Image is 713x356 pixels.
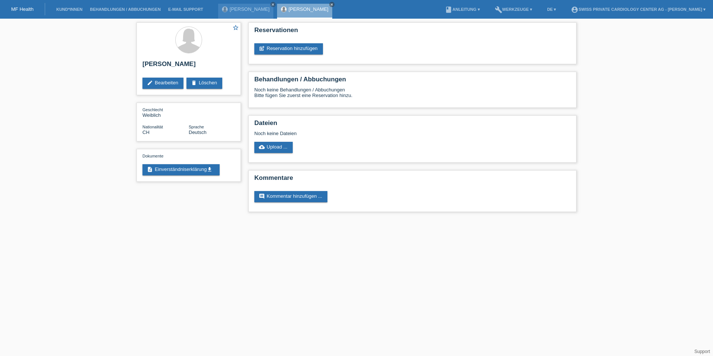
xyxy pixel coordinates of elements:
[254,76,571,87] h2: Behandlungen / Abbuchungen
[232,24,239,32] a: star_border
[259,46,265,51] i: post_add
[491,7,536,12] a: buildWerkzeuge ▾
[441,7,483,12] a: bookAnleitung ▾
[11,6,34,12] a: MF Health
[254,87,571,104] div: Noch keine Behandlungen / Abbuchungen Bitte fügen Sie zuerst eine Reservation hinzu.
[254,142,293,153] a: cloud_uploadUpload ...
[254,26,571,38] h2: Reservationen
[445,6,452,13] i: book
[543,7,560,12] a: DE ▾
[142,154,163,158] span: Dokumente
[571,6,578,13] i: account_circle
[567,7,709,12] a: account_circleSWISS PRIVATE CARDIOLOGY CENTER AG - [PERSON_NAME] ▾
[230,6,270,12] a: [PERSON_NAME]
[254,131,482,136] div: Noch keine Dateien
[142,125,163,129] span: Nationalität
[259,193,265,199] i: comment
[232,24,239,31] i: star_border
[694,349,710,354] a: Support
[254,174,571,185] h2: Kommentare
[289,6,329,12] a: [PERSON_NAME]
[142,129,150,135] span: Schweiz
[254,43,323,54] a: post_addReservation hinzufügen
[53,7,86,12] a: Kund*innen
[142,107,163,112] span: Geschlecht
[254,191,327,202] a: commentKommentar hinzufügen ...
[164,7,207,12] a: E-Mail Support
[495,6,502,13] i: build
[207,166,213,172] i: get_app
[329,2,334,7] a: close
[86,7,164,12] a: Behandlungen / Abbuchungen
[147,166,153,172] i: description
[189,125,204,129] span: Sprache
[330,3,334,6] i: close
[270,2,276,7] a: close
[271,3,275,6] i: close
[147,80,153,86] i: edit
[142,107,189,118] div: Weiblich
[191,80,197,86] i: delete
[189,129,207,135] span: Deutsch
[142,78,183,89] a: editBearbeiten
[254,119,571,131] h2: Dateien
[186,78,222,89] a: deleteLöschen
[259,144,265,150] i: cloud_upload
[142,164,220,175] a: descriptionEinverständniserklärungget_app
[142,60,235,72] h2: [PERSON_NAME]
